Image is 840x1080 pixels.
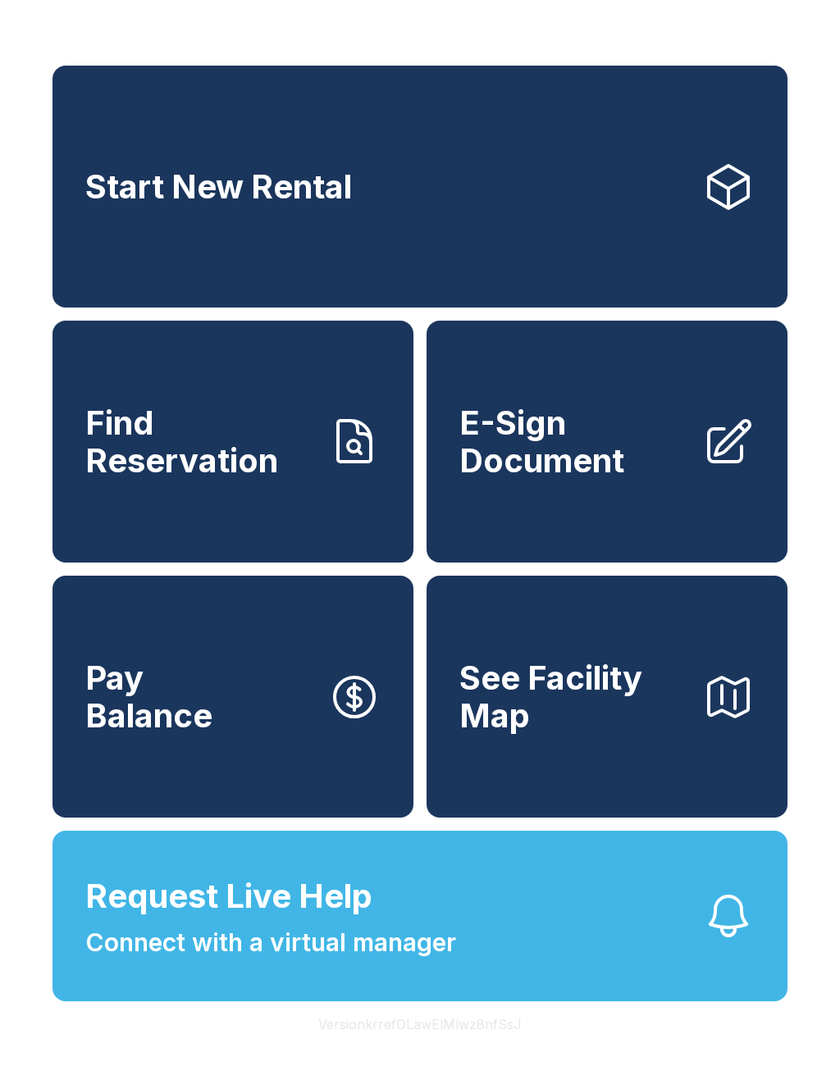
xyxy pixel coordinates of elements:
[85,924,456,961] span: Connect with a virtual manager
[52,66,787,308] a: Start New Rental
[85,168,352,206] span: Start New Rental
[459,404,689,479] span: E-Sign Document
[305,1001,535,1047] button: VersionkrrefDLawElMlwz8nfSsJ
[427,321,787,563] a: E-Sign Document
[85,872,372,921] span: Request Live Help
[459,659,689,734] span: See Facility Map
[85,404,315,479] span: Find Reservation
[52,576,413,818] button: PayBalance
[52,831,787,1001] button: Request Live HelpConnect with a virtual manager
[427,576,787,818] button: See Facility Map
[52,321,413,563] a: Find Reservation
[85,659,212,734] span: Pay Balance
